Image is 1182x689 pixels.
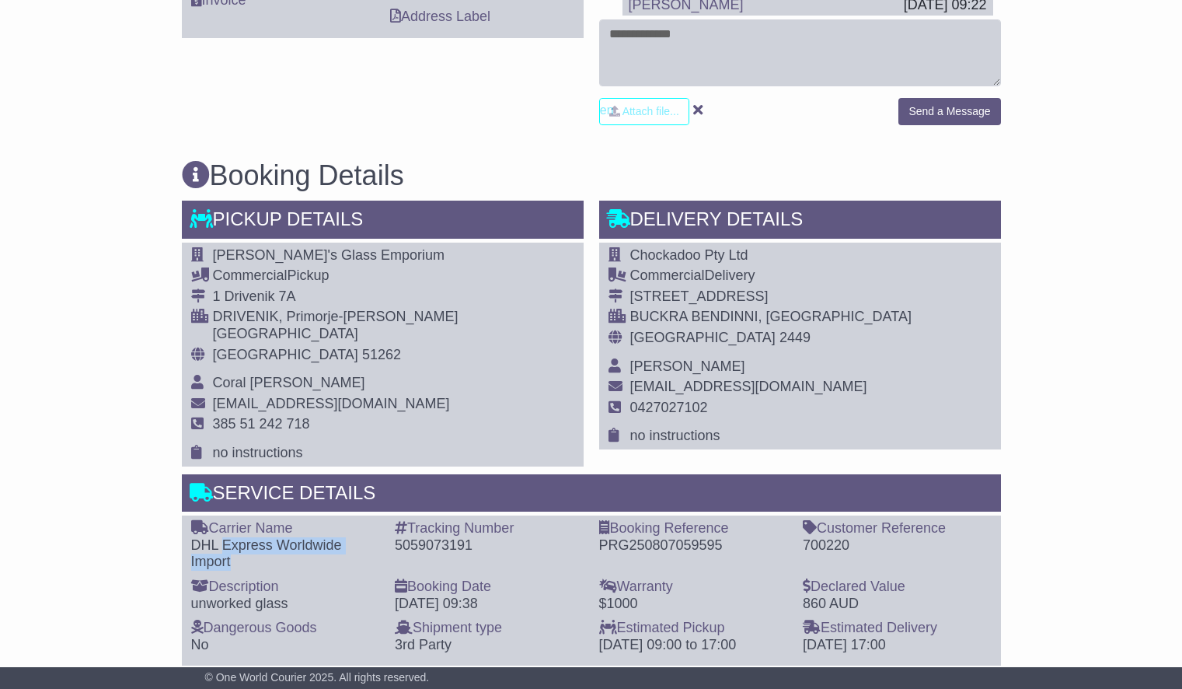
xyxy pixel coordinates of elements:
[803,620,992,637] div: Estimated Delivery
[213,268,288,283] span: Commercial
[629,14,987,81] div: Hello Team, This is the response from the customer [DATE]: They didn't collect it [DATE] so we co...
[779,330,811,345] span: 2449
[630,400,708,415] span: 0427027102
[630,247,748,263] span: Chockadoo Pty Ltd
[213,247,445,263] span: [PERSON_NAME]'s Glass Emporium
[395,596,584,613] div: [DATE] 09:38
[803,596,992,613] div: 860 AUD
[395,637,452,652] span: 3rd Party
[630,428,720,443] span: no instructions
[213,375,365,390] span: Coral [PERSON_NAME]
[630,289,912,306] div: [STREET_ADDRESS]
[599,596,788,613] div: $1000
[182,201,584,243] div: Pickup Details
[213,309,574,342] div: DRIVENIK, Primorje-[PERSON_NAME][GEOGRAPHIC_DATA]
[191,637,209,652] span: No
[395,537,584,554] div: 5059073191
[213,268,574,285] div: Pickup
[898,98,1000,125] button: Send a Message
[395,579,584,596] div: Booking Date
[630,268,912,285] div: Delivery
[182,474,1001,516] div: Service Details
[213,445,303,460] span: no instructions
[182,160,1001,191] h3: Booking Details
[191,620,380,637] div: Dangerous Goods
[191,537,380,571] div: DHL Express Worldwide Import
[803,637,992,654] div: [DATE] 17:00
[213,416,310,432] span: 385 51 242 718
[213,396,450,411] span: [EMAIL_ADDRESS][DOMAIN_NAME]
[599,520,788,537] div: Booking Reference
[599,201,1001,243] div: Delivery Details
[630,330,776,345] span: [GEOGRAPHIC_DATA]
[390,9,490,24] a: Address Label
[395,520,584,537] div: Tracking Number
[191,579,380,596] div: Description
[362,347,401,362] span: 51262
[213,289,574,306] div: 1 Drivenik 7A
[599,620,788,637] div: Estimated Pickup
[599,579,788,596] div: Warranty
[395,620,584,637] div: Shipment type
[205,671,430,684] span: © One World Courier 2025. All rights reserved.
[630,268,705,283] span: Commercial
[630,309,912,326] div: BUCKRA BENDINNI, [GEOGRAPHIC_DATA]
[630,358,745,374] span: [PERSON_NAME]
[599,637,788,654] div: [DATE] 09:00 to 17:00
[599,537,788,554] div: PRG250807059595
[803,579,992,596] div: Declared Value
[803,537,992,554] div: 700220
[213,347,358,362] span: [GEOGRAPHIC_DATA]
[630,379,867,394] span: [EMAIL_ADDRESS][DOMAIN_NAME]
[191,520,380,537] div: Carrier Name
[191,596,380,613] div: unworked glass
[803,520,992,537] div: Customer Reference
